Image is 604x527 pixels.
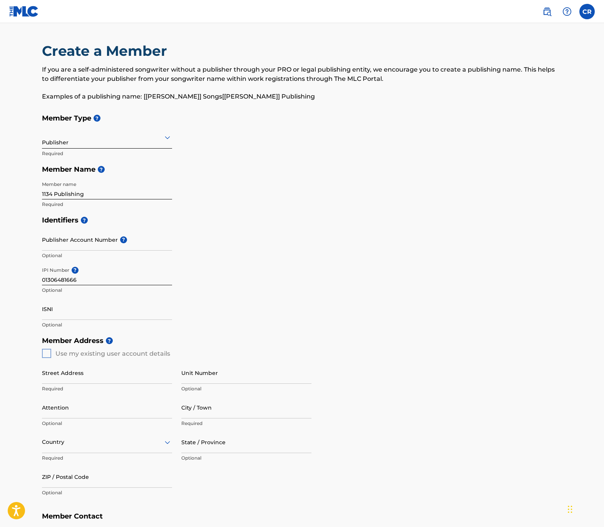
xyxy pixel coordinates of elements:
span: ? [98,166,105,173]
a: Public Search [539,4,555,19]
span: ? [120,236,127,243]
img: search [542,7,552,16]
p: Optional [42,252,172,259]
iframe: Chat Widget [566,490,604,527]
div: Help [559,4,575,19]
p: If you are a self-administered songwriter without a publisher through your PRO or legal publishin... [42,65,562,84]
p: Optional [42,321,172,328]
div: Publisher [42,128,172,147]
div: User Menu [579,4,595,19]
p: Optional [181,455,311,462]
p: Required [42,150,172,157]
span: ? [94,115,100,122]
h5: Member Type [42,110,562,127]
p: Examples of a publishing name: [[PERSON_NAME]] Songs[[PERSON_NAME]] Publishing [42,92,562,101]
h5: Member Contact [42,508,562,525]
span: ? [81,217,88,224]
p: Required [42,201,172,208]
h5: Member Address [42,333,562,349]
img: help [562,7,572,16]
h5: Member Name [42,161,562,178]
p: Required [181,420,311,427]
p: Optional [42,420,172,427]
p: Optional [42,287,172,294]
iframe: Resource Center [582,372,604,434]
h2: Create a Member [42,42,171,60]
span: ? [106,337,113,344]
span: ? [72,267,79,274]
div: Drag [568,498,572,521]
h5: Identifiers [42,212,562,229]
p: Optional [42,489,172,496]
img: MLC Logo [9,6,39,17]
p: Optional [181,385,311,392]
p: Required [42,385,172,392]
p: Required [42,455,172,462]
